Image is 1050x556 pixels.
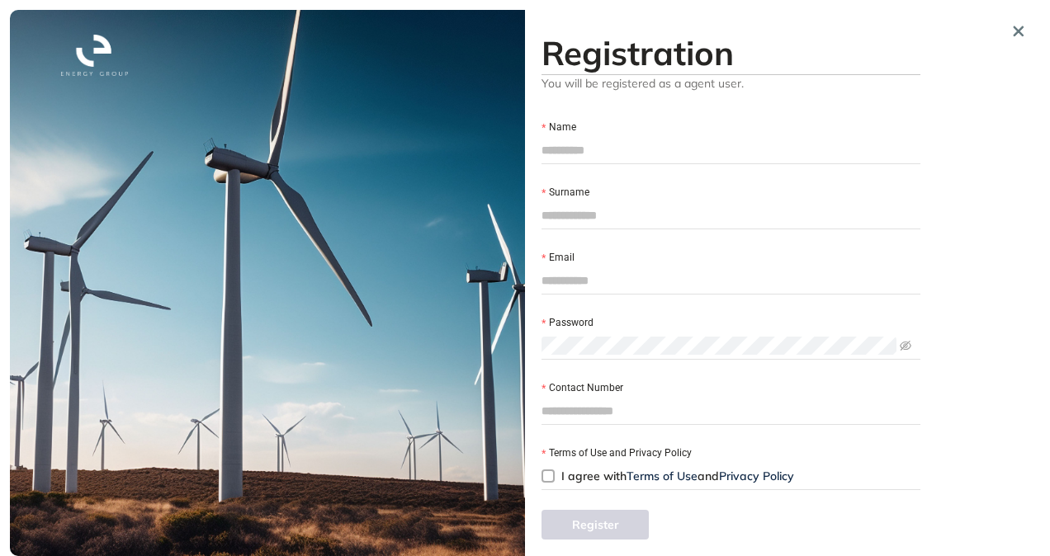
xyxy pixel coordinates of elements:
a: Privacy Policy [719,469,794,483]
button: logo [35,35,241,76]
label: Surname [542,185,589,200]
label: Email [542,250,575,266]
span: I agree with and [561,469,794,483]
label: Name [542,120,576,135]
input: Surname [542,203,920,228]
img: cover image [10,10,525,556]
input: Email [542,268,920,293]
span: You will be registered as a agent user. [542,75,920,91]
h2: Registration [542,33,920,73]
input: Contact Number [542,398,920,423]
a: Terms of Use [627,469,698,483]
label: Terms of Use and Privacy Policy [542,445,692,461]
span: eye-invisible [900,340,911,351]
label: Password [542,315,594,331]
input: Name [542,138,920,163]
label: Contact Number [542,380,623,396]
img: logo [61,35,128,76]
input: Password [542,337,896,355]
